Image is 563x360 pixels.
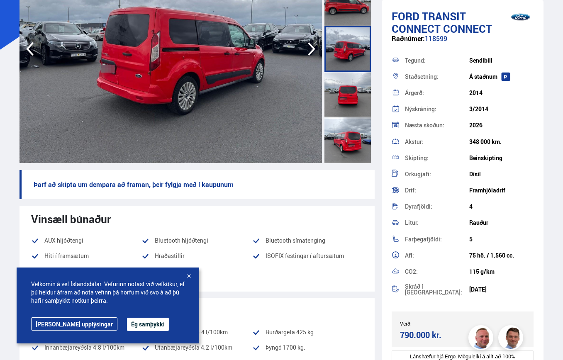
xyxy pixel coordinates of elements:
div: Framhjóladrif [469,187,534,194]
div: 790.000 kr. [400,329,460,341]
div: Árgerð: [405,90,469,96]
div: Sendibíll [469,57,534,64]
div: Dísil [469,171,534,178]
span: Ford [392,9,419,24]
li: Bluetooth símatenging [252,236,363,246]
div: Farþegafjöldi: [405,236,469,242]
div: Næsta skoðun: [405,122,469,128]
li: Burðargeta 425 kg. [252,327,363,337]
div: Á staðnum [469,73,534,80]
div: Nýskráning: [405,106,469,112]
li: Samlæsingar [141,266,252,282]
div: 3/2014 [469,106,534,112]
div: Skipting: [405,155,469,161]
div: Akstur: [405,139,469,145]
div: Tegund: [405,58,469,63]
div: 4 [469,203,534,210]
div: 2014 [469,90,534,96]
li: Utanbæjareyðsla 4.2 l/100km [141,343,252,353]
span: Raðnúmer: [392,34,425,43]
div: Beinskipting [469,155,534,161]
div: CO2: [405,269,469,275]
button: Ég samþykki [127,318,169,331]
div: Drif: [405,187,469,193]
div: Staðsetning: [405,74,469,80]
div: 5 [469,236,534,243]
div: Afl: [405,253,469,258]
li: ISOFIX festingar í aftursætum [252,251,363,261]
div: 2026 [469,122,534,129]
li: Þyngd 1700 kg. [252,343,363,353]
div: Vinsæll búnaður [31,213,363,225]
p: Þarf að skipta um dempara að framan, þeir fylgja með í kaupunum [19,170,375,199]
button: Opna LiveChat spjallviðmót [7,3,32,28]
div: [DATE] [469,286,534,293]
div: 75 hö. / 1.560 cc. [469,252,534,259]
div: 115 g/km [469,268,534,275]
div: Skráð í [GEOGRAPHIC_DATA]: [405,284,469,295]
span: Transit Connect CONNECT [392,9,492,36]
div: 118599 [392,35,534,51]
div: Rauður [469,219,534,226]
img: FbJEzSuNWCJXmdc-.webp [500,326,524,351]
div: 348 000 km. [469,139,534,145]
li: Hraðastillir [141,251,252,261]
div: Litur: [405,220,469,226]
div: Verð: [400,321,463,326]
li: Bluetooth hljóðtengi [141,236,252,246]
li: Hiti í framsætum [31,251,142,261]
li: AUX hljóðtengi [31,236,142,246]
img: siFngHWaQ9KaOqBr.png [470,326,495,351]
div: Dyrafjöldi: [405,204,469,209]
span: Velkomin á vef Íslandsbílar. Vefurinn notast við vefkökur, ef þú heldur áfram að nota vefinn þá h... [31,280,185,305]
div: Orkugjafi: [405,171,469,177]
li: Rafdrifnar rúður [31,266,142,276]
a: [PERSON_NAME] upplýsingar [31,317,117,331]
img: brand logo [504,4,537,30]
li: Innanbæjareyðsla 4.8 l/100km [31,343,142,353]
